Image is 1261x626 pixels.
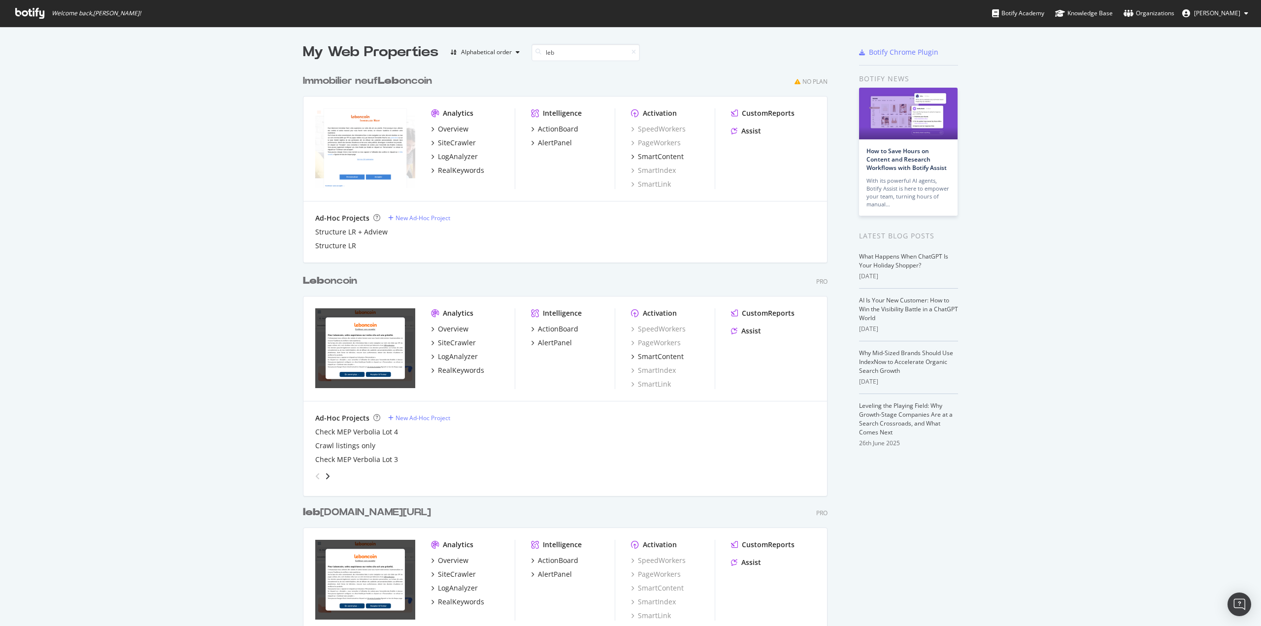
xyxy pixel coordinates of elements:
[643,308,677,318] div: Activation
[303,274,361,288] a: Leboncoin
[731,558,761,567] a: Assist
[859,401,953,436] a: Leveling the Playing Field: Why Growth-Stage Companies Are at a Search Crossroads, and What Comes...
[438,365,484,375] div: RealKeywords
[859,296,958,322] a: AI Is Your New Customer: How to Win the Visibility Battle in a ChatGPT World
[315,308,415,388] img: leboncoin.fr
[731,540,795,550] a: CustomReports
[388,414,450,422] a: New Ad-Hoc Project
[438,324,468,334] div: Overview
[859,325,958,333] div: [DATE]
[631,569,681,579] div: PageWorkers
[538,556,578,565] div: ActionBoard
[731,126,761,136] a: Assist
[315,213,369,223] div: Ad-Hoc Projects
[631,583,684,593] a: SmartContent
[52,9,141,17] span: Welcome back, [PERSON_NAME] !
[741,558,761,567] div: Assist
[431,138,476,148] a: SiteCrawler
[315,227,388,237] div: Structure LR + Adview
[866,147,947,172] a: How to Save Hours on Content and Research Workflows with Botify Assist
[431,352,478,362] a: LogAnalyzer
[431,583,478,593] a: LogAnalyzer
[631,124,686,134] a: SpeedWorkers
[531,556,578,565] a: ActionBoard
[631,324,686,334] a: SpeedWorkers
[438,152,478,162] div: LogAnalyzer
[643,108,677,118] div: Activation
[311,468,324,484] div: angle-left
[303,42,438,62] div: My Web Properties
[431,597,484,607] a: RealKeywords
[816,509,828,517] div: Pro
[431,152,478,162] a: LogAnalyzer
[631,165,676,175] a: SmartIndex
[438,124,468,134] div: Overview
[396,414,450,422] div: New Ad-Hoc Project
[631,138,681,148] a: PageWorkers
[538,324,578,334] div: ActionBoard
[315,540,415,620] img: leboncoin.fr/ck (old locasun.fr)
[303,74,432,88] div: Immobilier neuf oncoin
[538,569,572,579] div: AlertPanel
[303,507,320,517] b: leb
[631,611,671,621] a: SmartLink
[303,276,324,286] b: Leb
[1055,8,1113,18] div: Knowledge Base
[431,165,484,175] a: RealKeywords
[992,8,1044,18] div: Botify Academy
[531,44,640,61] input: Search
[631,365,676,375] div: SmartIndex
[731,308,795,318] a: CustomReports
[631,179,671,189] div: SmartLink
[431,556,468,565] a: Overview
[859,439,958,448] div: 26th June 2025
[324,471,331,481] div: angle-right
[631,152,684,162] a: SmartContent
[1174,5,1256,21] button: [PERSON_NAME]
[538,338,572,348] div: AlertPanel
[431,124,468,134] a: Overview
[443,308,473,318] div: Analytics
[431,338,476,348] a: SiteCrawler
[438,138,476,148] div: SiteCrawler
[438,338,476,348] div: SiteCrawler
[731,108,795,118] a: CustomReports
[631,338,681,348] a: PageWorkers
[859,272,958,281] div: [DATE]
[869,47,938,57] div: Botify Chrome Plugin
[631,379,671,389] a: SmartLink
[741,326,761,336] div: Assist
[303,505,435,520] a: leb[DOMAIN_NAME][URL]
[303,505,431,520] div: [DOMAIN_NAME][URL]
[315,108,415,188] img: immobilierneuf.leboncoin.fr
[303,274,357,288] div: oncoin
[438,165,484,175] div: RealKeywords
[431,365,484,375] a: RealKeywords
[315,241,356,251] a: Structure LR
[741,126,761,136] div: Assist
[315,441,375,451] a: Crawl listings only
[859,47,938,57] a: Botify Chrome Plugin
[315,427,398,437] a: Check MEP Verbolia Lot 4
[543,540,582,550] div: Intelligence
[531,124,578,134] a: ActionBoard
[638,352,684,362] div: SmartContent
[315,455,398,464] a: Check MEP Verbolia Lot 3
[866,177,950,208] div: With its powerful AI agents, Botify Assist is here to empower your team, turning hours of manual…
[531,138,572,148] a: AlertPanel
[816,277,828,286] div: Pro
[315,413,369,423] div: Ad-Hoc Projects
[631,597,676,607] a: SmartIndex
[731,326,761,336] a: Assist
[859,88,958,139] img: How to Save Hours on Content and Research Workflows with Botify Assist
[859,349,953,375] a: Why Mid-Sized Brands Should Use IndexNow to Accelerate Organic Search Growth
